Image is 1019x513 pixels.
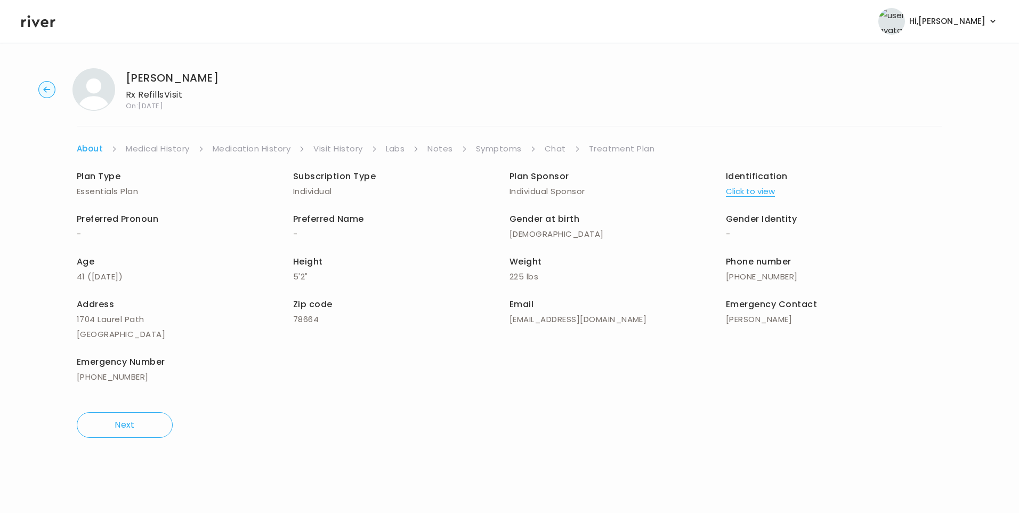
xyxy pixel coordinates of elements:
span: Address [77,298,114,310]
a: Medical History [126,141,189,156]
p: [PHONE_NUMBER] [77,370,293,384]
p: 41 [77,269,293,284]
p: [EMAIL_ADDRESS][DOMAIN_NAME] [509,312,726,327]
a: Chat [545,141,566,156]
span: Hi, [PERSON_NAME] [909,14,985,29]
a: Treatment Plan [589,141,655,156]
img: user avatar [878,8,905,35]
span: Gender Identity [726,213,797,225]
span: Age [77,255,94,268]
span: Emergency Contact [726,298,817,310]
button: Next [77,412,173,438]
span: Identification [726,170,788,182]
p: - [726,227,942,242]
p: [PERSON_NAME] [726,312,942,327]
a: Notes [427,141,452,156]
span: Gender at birth [509,213,579,225]
span: Email [509,298,533,310]
p: - [293,227,509,242]
span: On: [DATE] [126,102,219,109]
button: user avatarHi,[PERSON_NAME] [878,8,998,35]
span: Phone number [726,255,791,268]
p: Rx Refills Visit [126,87,219,102]
p: 225 lbs [509,269,726,284]
p: 1704 Laurel Path [77,312,293,327]
p: Essentials Plan [77,184,293,199]
h1: [PERSON_NAME] [126,70,219,85]
a: Medication History [213,141,291,156]
span: Zip code [293,298,333,310]
button: Click to view [726,184,775,199]
img: Brittani Langley [72,68,115,111]
span: Height [293,255,323,268]
p: [PHONE_NUMBER] [726,269,942,284]
p: 5'2" [293,269,509,284]
p: [DEMOGRAPHIC_DATA] [509,227,726,242]
a: Visit History [313,141,362,156]
span: Preferred Name [293,213,364,225]
span: Subscription Type [293,170,376,182]
p: Individual [293,184,509,199]
p: 78664 [293,312,509,327]
span: Plan Sponsor [509,170,569,182]
span: ( [DATE] ) [87,271,123,282]
a: Labs [386,141,405,156]
a: Symptoms [476,141,522,156]
span: Plan Type [77,170,120,182]
p: Individual Sponsor [509,184,726,199]
p: - [77,227,293,242]
span: Preferred Pronoun [77,213,158,225]
span: Emergency Number [77,356,165,368]
a: About [77,141,103,156]
p: [GEOGRAPHIC_DATA] [77,327,293,342]
span: Weight [509,255,542,268]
